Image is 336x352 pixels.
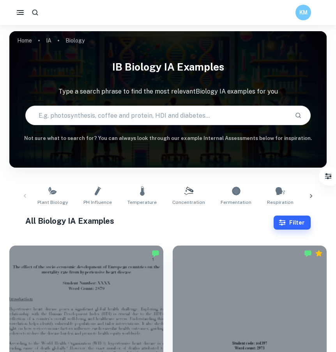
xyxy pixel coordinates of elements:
[267,199,294,206] span: Respiration
[304,249,312,257] img: Marked
[320,168,336,184] button: Filter
[37,199,68,206] span: Plant Biology
[9,134,327,142] h6: Not sure what to search for? You can always look through our example Internal Assessments below f...
[274,216,311,230] button: Filter
[17,35,32,46] a: Home
[152,249,159,257] img: Marked
[295,5,311,20] button: KM
[221,199,251,206] span: Fermentation
[9,56,327,78] h1: IB Biology IA examples
[9,87,327,96] p: Type a search phrase to find the most relevant Biology IA examples for you
[127,199,157,206] span: Temperature
[172,199,205,206] span: Concentration
[26,104,289,126] input: E.g. photosynthesis, coffee and protein, HDI and diabetes...
[315,249,323,257] div: Premium
[65,36,85,45] p: Biology
[292,109,305,122] button: Search
[46,35,51,46] a: IA
[299,8,308,17] h6: KM
[83,199,112,206] span: pH Influence
[25,215,274,227] h1: All Biology IA Examples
